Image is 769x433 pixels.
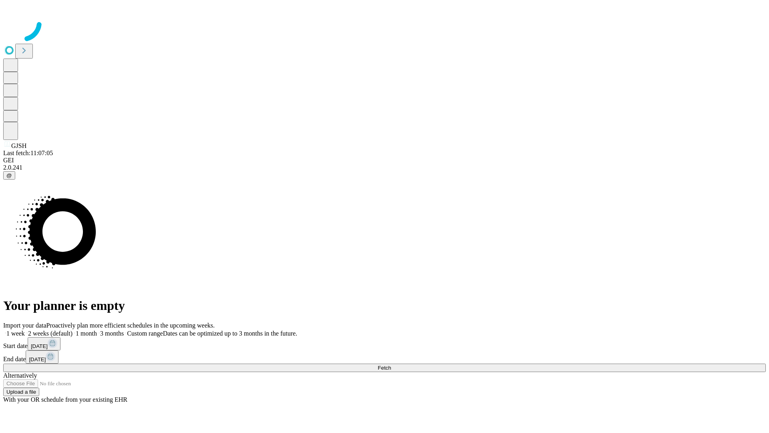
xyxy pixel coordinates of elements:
[76,330,97,337] span: 1 month
[3,171,15,180] button: @
[29,356,46,362] span: [DATE]
[3,150,53,156] span: Last fetch: 11:07:05
[11,142,26,149] span: GJSH
[3,164,766,171] div: 2.0.241
[100,330,124,337] span: 3 months
[6,172,12,178] span: @
[3,396,127,403] span: With your OR schedule from your existing EHR
[3,364,766,372] button: Fetch
[3,350,766,364] div: End date
[127,330,163,337] span: Custom range
[3,322,46,329] span: Import your data
[28,330,72,337] span: 2 weeks (default)
[31,343,48,349] span: [DATE]
[378,365,391,371] span: Fetch
[163,330,297,337] span: Dates can be optimized up to 3 months in the future.
[6,330,25,337] span: 1 week
[3,157,766,164] div: GEI
[46,322,215,329] span: Proactively plan more efficient schedules in the upcoming weeks.
[3,372,37,379] span: Alternatively
[3,337,766,350] div: Start date
[3,388,39,396] button: Upload a file
[28,337,60,350] button: [DATE]
[3,298,766,313] h1: Your planner is empty
[26,350,58,364] button: [DATE]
